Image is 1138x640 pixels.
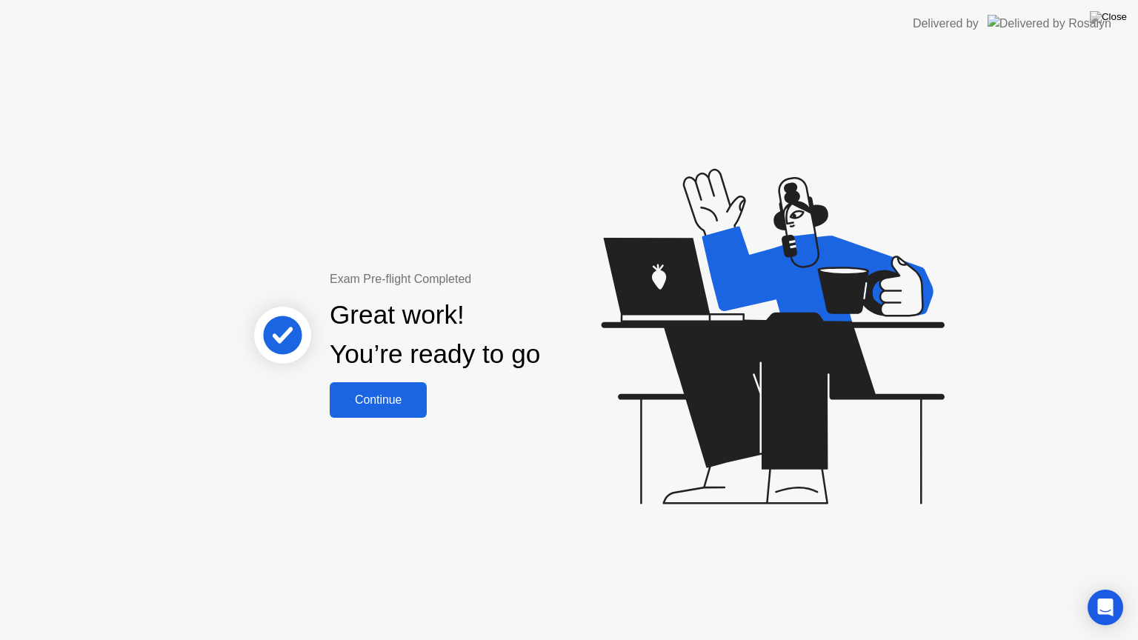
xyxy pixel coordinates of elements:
[330,296,540,374] div: Great work! You’re ready to go
[330,270,636,288] div: Exam Pre-flight Completed
[1090,11,1127,23] img: Close
[334,393,422,407] div: Continue
[913,15,979,33] div: Delivered by
[330,382,427,418] button: Continue
[988,15,1111,32] img: Delivered by Rosalyn
[1088,590,1123,625] div: Open Intercom Messenger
